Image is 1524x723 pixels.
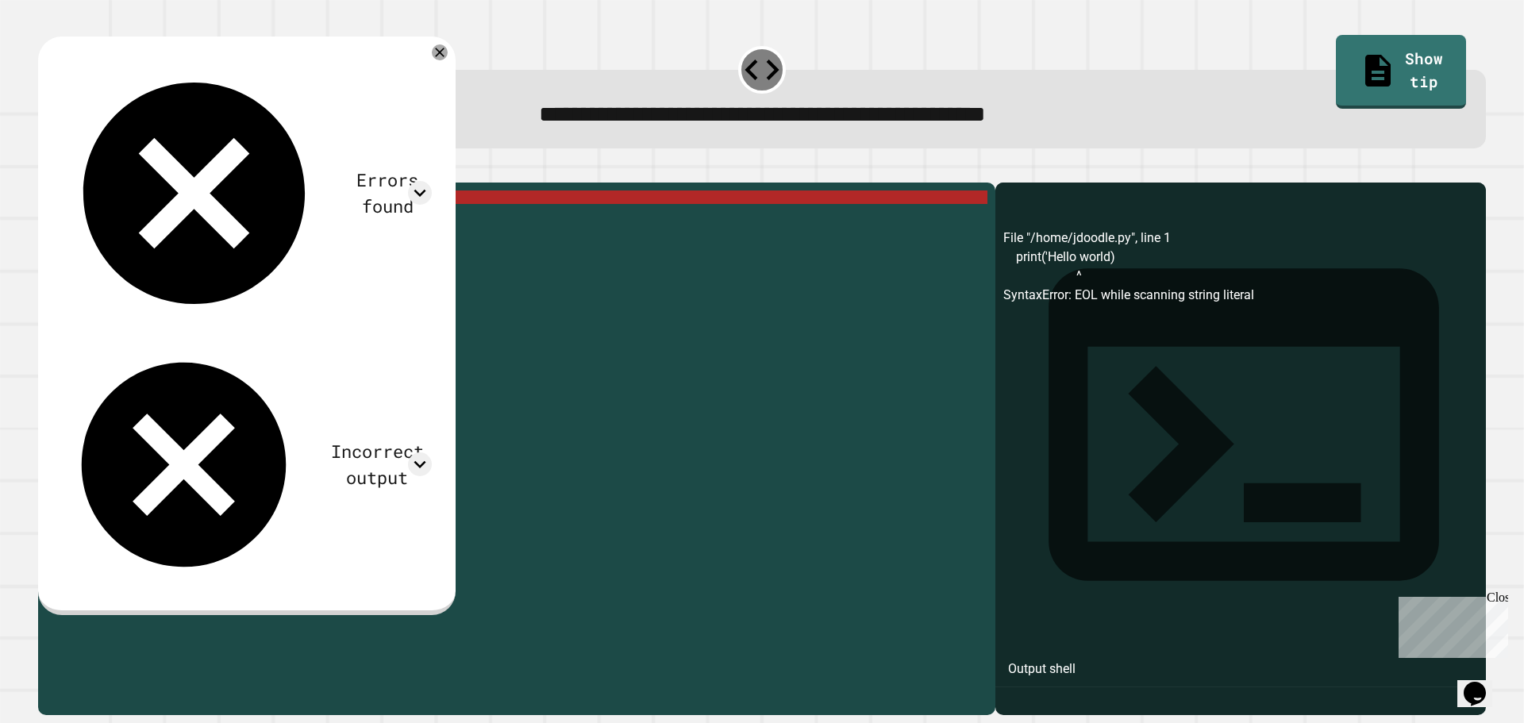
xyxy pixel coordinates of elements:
a: Show tip [1336,35,1465,108]
div: File "/home/jdoodle.py", line 1 print('Hello world) ^ SyntaxError: EOL while scanning string literal [1003,229,1478,715]
iframe: chat widget [1392,590,1508,658]
div: Incorrect output [322,438,432,490]
div: Errors found [343,167,432,219]
div: Chat with us now!Close [6,6,110,101]
iframe: chat widget [1457,660,1508,707]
